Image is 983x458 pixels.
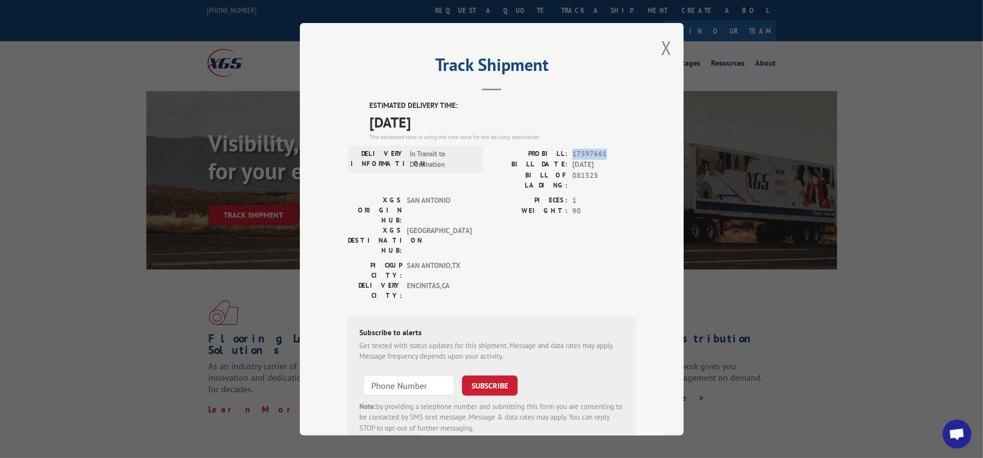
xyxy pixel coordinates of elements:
div: Get texted with status updates for this shipment. Message and data rates may apply. Message frequ... [359,340,624,362]
label: DELIVERY INFORMATION: [351,148,405,170]
label: BILL DATE: [492,159,568,170]
span: In Transit to Destination [410,148,474,170]
label: PROBILL: [492,148,568,159]
label: XGS ORIGIN HUB: [348,195,402,225]
span: 90 [572,206,636,217]
button: SUBSCRIBE [462,375,518,395]
label: XGS DESTINATION HUB: [348,225,402,255]
label: PICKUP CITY: [348,260,402,280]
div: by providing a telephone number and submitting this form you are consenting to be contacted by SM... [359,401,624,434]
strong: Note: [359,401,376,411]
button: Close modal [661,35,672,60]
label: ESTIMATED DELIVERY TIME: [369,100,636,111]
span: SAN ANTONIO , TX [407,260,472,280]
span: 081525 [572,170,636,190]
input: Phone Number [363,375,454,395]
span: 17597661 [572,148,636,159]
span: 1 [572,195,636,206]
div: The estimated time is using the time zone for the delivery destination. [369,132,636,141]
span: [DATE] [369,111,636,132]
span: ENCINITAS , CA [407,280,472,300]
div: Subscribe to alerts [359,326,624,340]
span: SAN ANTONIO [407,195,472,225]
label: WEIGHT: [492,206,568,217]
label: PIECES: [492,195,568,206]
span: [DATE] [572,159,636,170]
span: [GEOGRAPHIC_DATA] [407,225,472,255]
label: DELIVERY CITY: [348,280,402,300]
div: Open chat [943,420,971,448]
label: BILL OF LADING: [492,170,568,190]
h2: Track Shipment [348,58,636,76]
